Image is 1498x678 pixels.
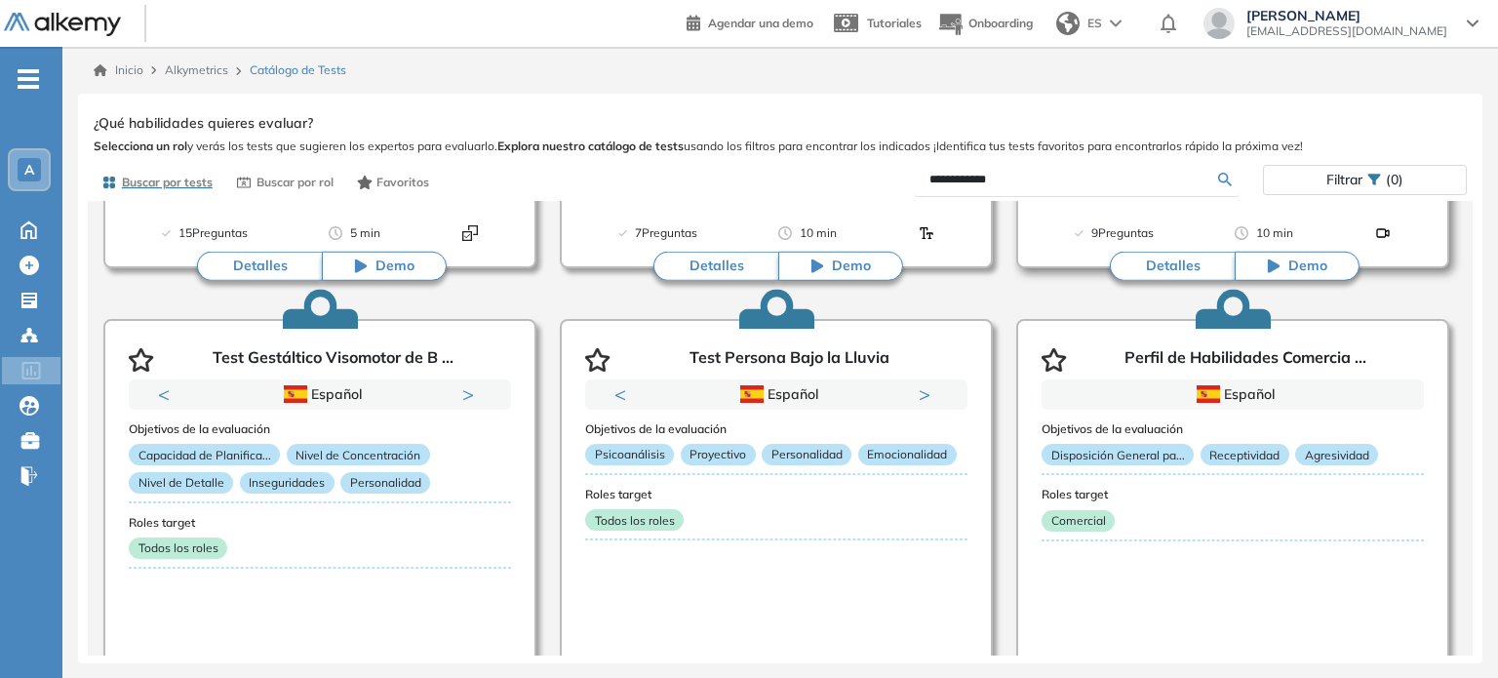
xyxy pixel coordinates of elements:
span: Buscar por rol [256,174,334,191]
span: Catálogo de Tests [250,61,346,79]
span: Favoritos [376,174,429,191]
span: (0) [1386,166,1403,194]
p: Receptividad [1201,444,1289,465]
button: 2 [784,410,800,413]
button: Buscar por rol [228,166,341,199]
span: Demo [832,257,871,276]
span: 9 Preguntas [1091,223,1154,243]
button: Favoritos [349,166,438,199]
b: Selecciona un rol [94,139,187,153]
h3: Roles target [1042,488,1424,501]
span: Buscar por tests [122,174,213,191]
img: Format test logo [1375,225,1391,241]
span: 7 Preguntas [635,223,697,243]
span: [PERSON_NAME] [1246,8,1447,23]
span: Agendar una demo [708,16,813,30]
p: Test Gestáltico Visomotor de B ... [213,348,453,372]
span: 10 min [1256,223,1293,243]
p: Proyectivo [681,444,756,465]
p: Test Persona Bajo la Lluvia [690,348,889,372]
p: Psicoanálisis [585,444,674,465]
button: Detalles [653,252,778,281]
img: arrow [1110,20,1122,27]
button: Demo [778,252,903,281]
button: Onboarding [937,3,1033,45]
button: 2 [328,410,343,413]
span: ES [1087,15,1102,32]
span: Onboarding [968,16,1033,30]
h3: Roles target [585,488,967,501]
p: Inseguridades [240,472,335,494]
p: Agresividad [1295,444,1378,465]
img: world [1056,12,1080,35]
span: 15 Preguntas [178,223,248,243]
button: Detalles [1110,252,1235,281]
button: Detalles [197,252,322,281]
button: Previous [614,384,634,404]
span: y verás los tests que sugieren los expertos para evaluarlo. usando los filtros para encontrar los... [94,138,1467,155]
h3: Roles target [129,516,511,530]
div: Español [198,383,443,405]
p: Todos los roles [585,510,684,532]
span: ¿Qué habilidades quieres evaluar? [94,113,313,134]
p: Emocionalidad [858,444,957,465]
span: 10 min [800,223,837,243]
span: A [24,162,34,178]
button: Next [462,384,482,404]
span: Demo [375,257,414,276]
p: Todos los roles [129,538,227,559]
span: Tutoriales [867,16,922,30]
img: Format test logo [919,225,934,241]
i: - [18,77,39,81]
b: Explora nuestro catálogo de tests [497,139,684,153]
button: Demo [1235,252,1360,281]
span: Alkymetrics [165,62,228,77]
button: Demo [322,252,447,281]
a: Inicio [94,61,143,79]
h3: Objetivos de la evaluación [129,422,511,436]
img: Format test logo [462,225,478,241]
a: Agendar una demo [687,10,813,33]
img: ESP [284,385,307,403]
button: 1 [296,410,320,413]
span: Filtrar [1326,166,1362,194]
p: Personalidad [762,444,851,465]
p: Perfil de Habilidades Comercia ... [1124,348,1366,372]
p: Personalidad [340,472,430,494]
button: Buscar por tests [94,166,220,199]
span: Demo [1288,257,1327,276]
p: Nivel de Concentración [287,444,430,465]
p: Disposición General pa... [1042,444,1194,465]
button: Next [919,384,938,404]
div: Español [1111,383,1356,405]
button: 1 [753,410,776,413]
p: Nivel de Detalle [129,472,233,494]
p: Capacidad de Planifica... [129,444,280,465]
span: [EMAIL_ADDRESS][DOMAIN_NAME] [1246,23,1447,39]
img: ESP [740,385,764,403]
span: 5 min [350,223,380,243]
button: Previous [158,384,177,404]
p: Comercial [1042,510,1115,532]
div: Español [654,383,899,405]
img: ESP [1197,385,1220,403]
img: Logo [4,13,121,37]
h3: Objetivos de la evaluación [1042,422,1424,436]
h3: Objetivos de la evaluación [585,422,967,436]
